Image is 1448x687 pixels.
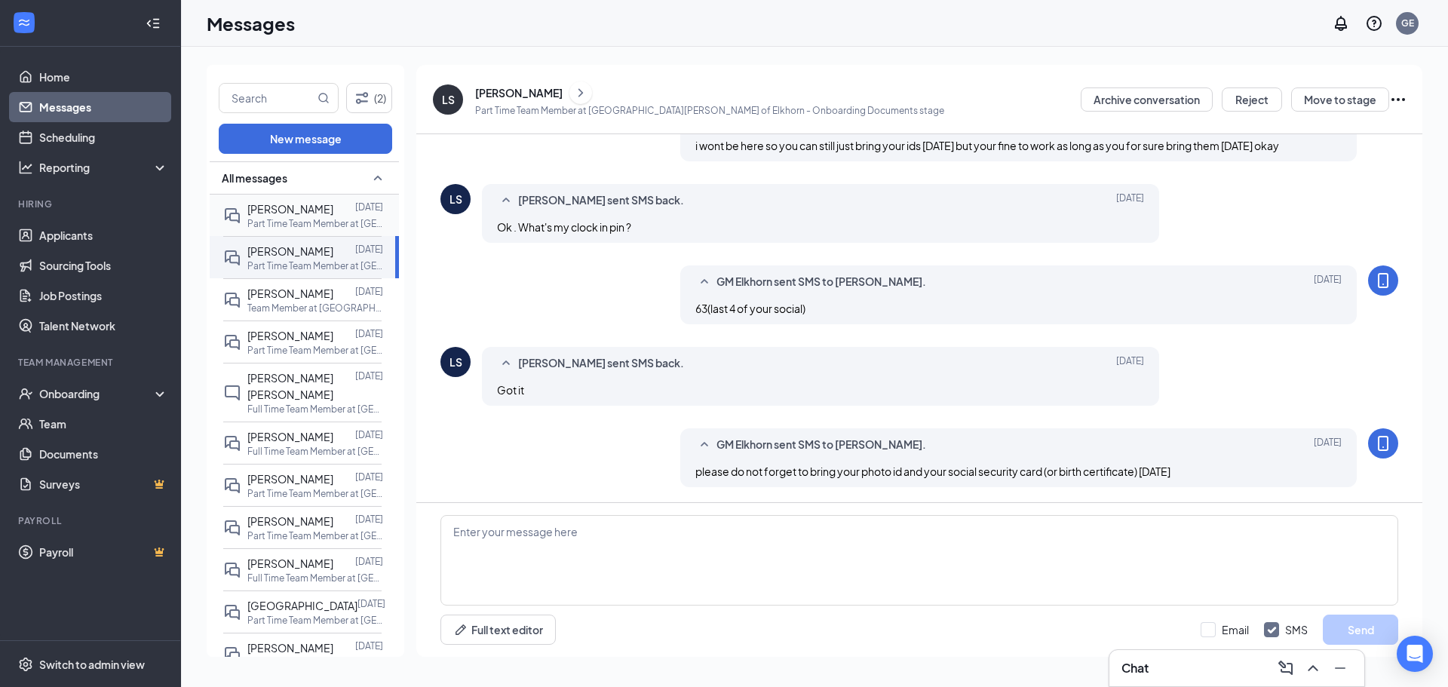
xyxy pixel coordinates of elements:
[17,15,32,30] svg: WorkstreamLogo
[39,122,168,152] a: Scheduling
[247,557,333,570] span: [PERSON_NAME]
[39,250,168,281] a: Sourcing Tools
[247,344,383,357] p: Part Time Team Member at [GEOGRAPHIC_DATA][PERSON_NAME] of [GEOGRAPHIC_DATA]
[355,555,383,568] p: [DATE]
[1081,87,1213,112] button: Archive conversation
[1374,271,1392,290] svg: MobileSms
[223,561,241,579] svg: DoubleChat
[247,259,383,272] p: Part Time Team Member at [GEOGRAPHIC_DATA][PERSON_NAME] of [GEOGRAPHIC_DATA]
[223,291,241,309] svg: DoubleChat
[353,89,371,107] svg: Filter
[475,85,563,100] div: [PERSON_NAME]
[247,656,383,669] p: Full Time Team Member at [GEOGRAPHIC_DATA][PERSON_NAME] of [GEOGRAPHIC_DATA]
[223,477,241,495] svg: DoubleChat
[569,81,592,104] button: ChevronRight
[695,273,713,291] svg: SmallChevronUp
[1116,192,1144,210] span: [DATE]
[518,354,684,373] span: [PERSON_NAME] sent SMS back.
[247,614,383,627] p: Part Time Team Member at [GEOGRAPHIC_DATA][PERSON_NAME] of [GEOGRAPHIC_DATA]
[573,84,588,102] svg: ChevronRight
[355,201,383,213] p: [DATE]
[223,603,241,621] svg: DoubleChat
[357,597,385,610] p: [DATE]
[1397,636,1433,672] div: Open Intercom Messenger
[318,92,330,104] svg: MagnifyingGlass
[1389,90,1407,109] svg: Ellipses
[223,646,241,664] svg: DoubleChat
[223,333,241,351] svg: DoubleChat
[1277,659,1295,677] svg: ComposeMessage
[440,615,556,645] button: Full text editorPen
[247,445,383,458] p: Full Time Team Member at [GEOGRAPHIC_DATA][PERSON_NAME] of [GEOGRAPHIC_DATA]
[39,160,169,175] div: Reporting
[1365,14,1383,32] svg: QuestionInfo
[518,192,684,210] span: [PERSON_NAME] sent SMS back.
[18,356,165,369] div: Team Management
[247,302,383,314] p: Team Member at [GEOGRAPHIC_DATA][PERSON_NAME] of [GEOGRAPHIC_DATA]
[247,202,333,216] span: [PERSON_NAME]
[207,11,295,36] h1: Messages
[247,430,333,443] span: [PERSON_NAME]
[1291,87,1389,112] button: Move to stage
[369,169,387,187] svg: SmallChevronUp
[39,281,168,311] a: Job Postings
[355,639,383,652] p: [DATE]
[247,599,357,612] span: [GEOGRAPHIC_DATA]
[1121,660,1149,676] h3: Chat
[223,434,241,452] svg: DoubleChat
[1331,659,1349,677] svg: Minimize
[1374,434,1392,452] svg: MobileSms
[223,249,241,267] svg: DoubleChat
[1116,354,1144,373] span: [DATE]
[475,104,944,117] p: Part Time Team Member at [GEOGRAPHIC_DATA][PERSON_NAME] of Elkhorn - Onboarding Documents stage
[39,62,168,92] a: Home
[39,92,168,122] a: Messages
[146,16,161,31] svg: Collapse
[695,302,805,315] span: 63(last 4 of your social)
[453,622,468,637] svg: Pen
[355,285,383,298] p: [DATE]
[39,537,168,567] a: PayrollCrown
[219,84,314,112] input: Search
[247,329,333,342] span: [PERSON_NAME]
[442,92,455,107] div: LS
[223,207,241,225] svg: DoubleChat
[247,403,383,416] p: Full Time Team Member at [GEOGRAPHIC_DATA][PERSON_NAME] of [GEOGRAPHIC_DATA]
[247,514,333,528] span: [PERSON_NAME]
[39,439,168,469] a: Documents
[1301,656,1325,680] button: ChevronUp
[247,472,333,486] span: [PERSON_NAME]
[1323,615,1398,645] button: Send
[355,243,383,256] p: [DATE]
[247,487,383,500] p: Part Time Team Member at [GEOGRAPHIC_DATA][PERSON_NAME] of [GEOGRAPHIC_DATA]
[716,273,926,291] span: GM Elkhorn sent SMS to [PERSON_NAME].
[18,198,165,210] div: Hiring
[222,170,287,186] span: All messages
[39,409,168,439] a: Team
[497,192,515,210] svg: SmallChevronUp
[497,383,524,397] span: Got it
[247,641,333,655] span: [PERSON_NAME]
[1304,659,1322,677] svg: ChevronUp
[497,220,631,234] span: Ok . What's my clock in pin ?
[223,384,241,402] svg: ChatInactive
[355,513,383,526] p: [DATE]
[449,192,462,207] div: LS
[355,370,383,382] p: [DATE]
[223,519,241,537] svg: DoubleChat
[39,311,168,341] a: Talent Network
[355,471,383,483] p: [DATE]
[247,244,333,258] span: [PERSON_NAME]
[39,657,145,672] div: Switch to admin view
[1328,656,1352,680] button: Minimize
[1314,273,1342,291] span: [DATE]
[1401,17,1414,29] div: GE
[346,83,392,113] button: Filter (2)
[247,529,383,542] p: Part Time Team Member at [GEOGRAPHIC_DATA][PERSON_NAME] of [GEOGRAPHIC_DATA]
[219,124,392,154] button: New message
[247,572,383,584] p: Full Time Team Member at [GEOGRAPHIC_DATA][PERSON_NAME] of [GEOGRAPHIC_DATA]
[497,354,515,373] svg: SmallChevronUp
[355,327,383,340] p: [DATE]
[18,657,33,672] svg: Settings
[39,220,168,250] a: Applicants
